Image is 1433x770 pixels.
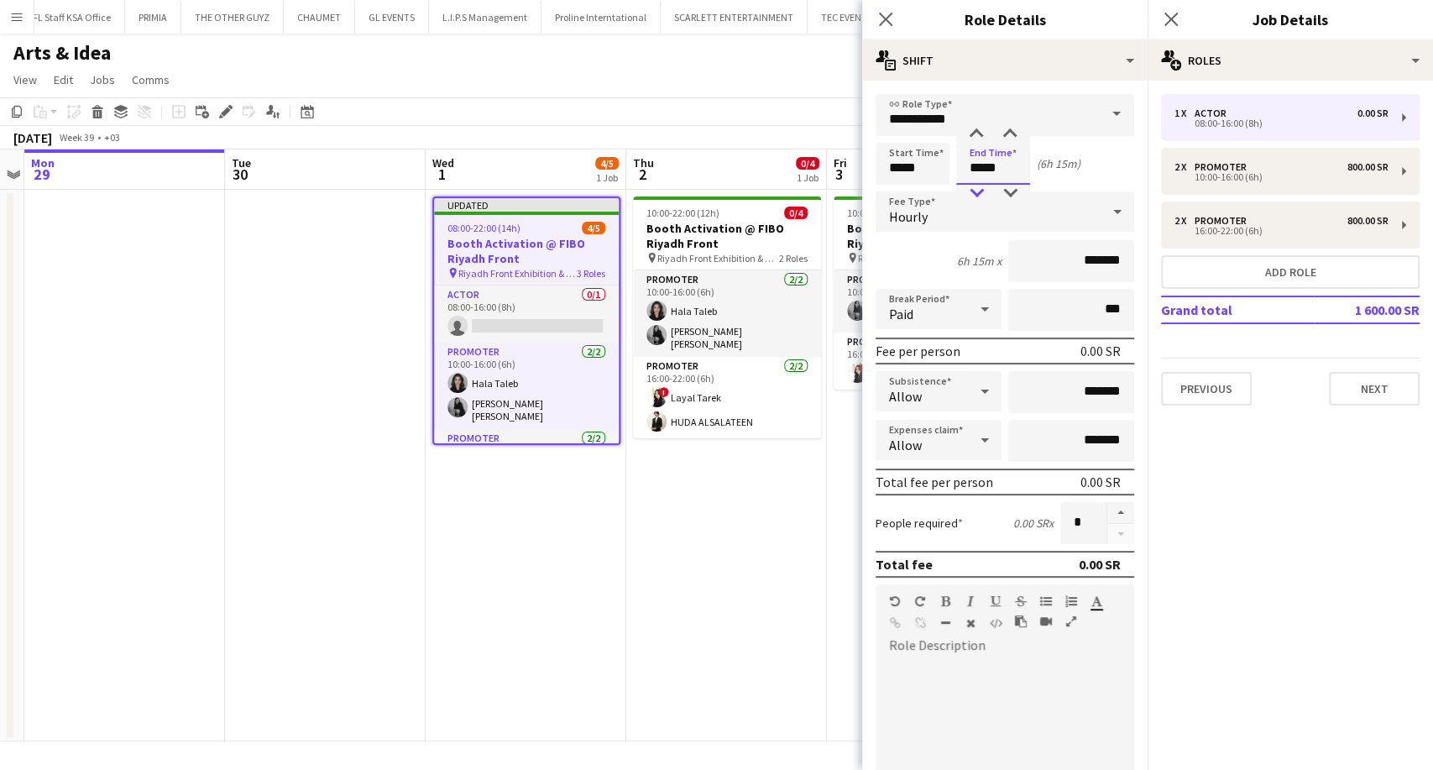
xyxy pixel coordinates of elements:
div: 0.00 SR [1079,556,1121,573]
div: 2 x [1174,161,1195,173]
div: 0.00 SR [1080,474,1121,490]
div: 0.00 SR x [1013,516,1054,531]
span: Thu [633,155,654,170]
a: Comms [125,69,176,91]
span: Riyadh Front Exhibition & Conference Center [657,252,779,265]
div: Shift [862,40,1148,81]
span: 08:00-22:00 (14h) [447,222,520,234]
button: Next [1329,372,1420,406]
span: Edit [54,72,73,87]
span: 2 [630,165,654,184]
button: Italic [965,595,976,608]
div: Roles [1148,40,1433,81]
button: Underline [990,595,1002,608]
button: PRIMIA [125,1,181,34]
app-job-card: 10:00-22:00 (12h)0/2Booth Activation @ FIBO Riyadh Front Riyadh Front Exhibition & Conference Cen... [834,196,1022,390]
app-job-card: Updated08:00-22:00 (14h)4/5Booth Activation @ FIBO Riyadh Front Riyadh Front Exhibition & Confere... [432,196,620,445]
div: 800.00 SR [1347,161,1389,173]
div: 0.00 SR [1080,343,1121,359]
app-job-card: 10:00-22:00 (12h)0/4Booth Activation @ FIBO Riyadh Front Riyadh Front Exhibition & Conference Cen... [633,196,821,438]
div: Promoter [1195,215,1253,227]
span: ! [659,387,669,397]
span: ! [860,363,870,373]
div: Total fee per person [876,474,993,490]
span: Mon [31,155,55,170]
button: HTML Code [990,616,1002,630]
button: Insert video [1040,615,1052,628]
span: Paid [889,306,913,322]
button: Unordered List [1040,595,1052,608]
app-card-role: Promoter2/210:00-16:00 (6h)Hala Taleb[PERSON_NAME] [PERSON_NAME] [434,343,619,429]
span: Tue [232,155,251,170]
span: 1 [430,165,454,184]
button: Ordered List [1065,595,1077,608]
app-card-role: Actor0/108:00-16:00 (8h) [434,285,619,343]
div: Fee per person [876,343,960,359]
span: 3 Roles [577,267,605,280]
span: Comms [132,72,170,87]
span: Allow [889,388,922,405]
div: +03 [104,131,120,144]
button: TEC EVENTS [808,1,886,34]
button: Fullscreen [1065,615,1077,628]
app-card-role: Promoter2/210:00-16:00 (6h)Hala Taleb[PERSON_NAME] [PERSON_NAME] [633,270,821,357]
a: Edit [47,69,80,91]
div: 2 x [1174,215,1195,227]
h3: Job Details [1148,8,1433,30]
span: Jobs [90,72,115,87]
td: 1 600.00 SR [1314,296,1420,323]
button: L.I.P.S Management [429,1,541,34]
app-card-role: Promoter1/116:00-22:00 (6h)!Layal Tarek [834,333,1022,390]
h3: Booth Activation @ FIBO Riyadh Front [434,236,619,266]
h1: Arts & Idea [13,40,111,65]
div: 10:00-16:00 (6h) [1174,173,1389,181]
button: FL Staff KSA Office [19,1,125,34]
label: People required [876,516,963,531]
button: Redo [914,595,926,608]
span: 10:00-22:00 (12h) [646,207,719,219]
app-card-role: Promoter2/216:00-22:00 (6h) [434,429,619,511]
button: Add role [1161,255,1420,289]
div: [DATE] [13,129,52,146]
span: View [13,72,37,87]
span: 0/4 [784,207,808,219]
div: 1 Job [797,171,818,184]
div: 6h 15m x [957,254,1002,269]
span: Hourly [889,208,928,225]
a: View [7,69,44,91]
h3: Booth Activation @ FIBO Riyadh Front [633,221,821,251]
span: 0/4 [796,157,819,170]
button: Horizontal Line [939,616,951,630]
span: Fri [834,155,847,170]
div: 1 x [1174,107,1195,119]
h3: Role Details [862,8,1148,30]
span: Week 39 [55,131,97,144]
button: CHAUMET [284,1,355,34]
div: Promoter [1195,161,1253,173]
button: THE OTHER GUYZ [181,1,284,34]
div: Actor [1195,107,1233,119]
button: Bold [939,595,951,608]
div: 08:00-16:00 (8h) [1174,119,1389,128]
div: 1 Job [596,171,618,184]
div: 16:00-22:00 (6h) [1174,227,1389,235]
span: Allow [889,437,922,453]
span: Riyadh Front Exhibition & Conference Center [858,252,980,265]
button: SCARLETT ENTERTAINMENT [661,1,808,34]
button: Proline Interntational [541,1,661,34]
div: 0.00 SR [1357,107,1389,119]
button: Increase [1107,502,1134,524]
div: Total fee [876,556,933,573]
div: Updated [434,198,619,212]
span: 2 Roles [779,252,808,265]
button: GL EVENTS [355,1,429,34]
span: Riyadh Front Exhibition & Conference Center [458,267,577,280]
button: Previous [1161,372,1252,406]
span: 30 [229,165,251,184]
span: 4/5 [595,157,619,170]
button: Clear Formatting [965,616,976,630]
button: Undo [889,595,901,608]
h3: Booth Activation @ FIBO Riyadh Front [834,221,1022,251]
